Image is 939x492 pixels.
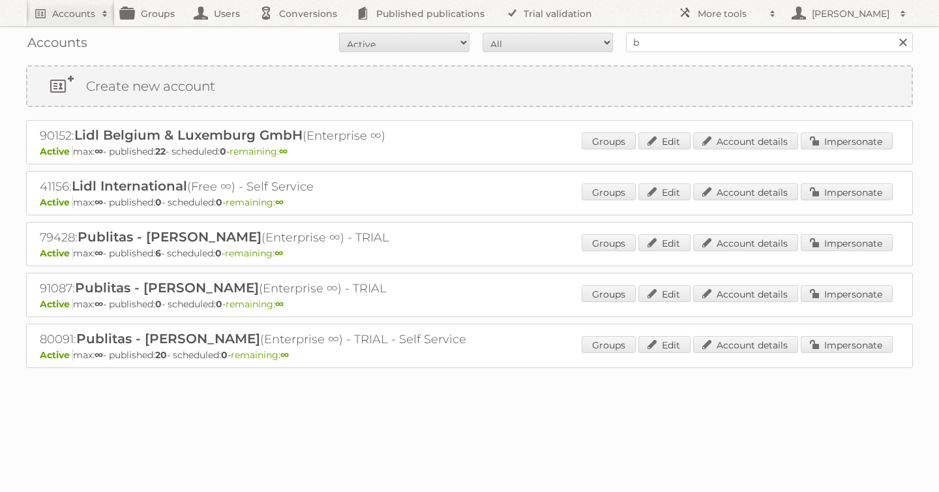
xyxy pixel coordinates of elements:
a: Account details [693,336,798,353]
span: Lidl International [72,178,187,194]
p: max: - published: - scheduled: - [40,196,899,208]
a: Groups [582,336,636,353]
strong: 6 [155,247,161,259]
strong: ∞ [95,247,103,259]
span: Active [40,146,73,157]
span: remaining: [225,247,283,259]
span: Active [40,349,73,361]
strong: ∞ [95,146,103,157]
strong: ∞ [95,349,103,361]
a: Account details [693,183,798,200]
span: Publitas - [PERSON_NAME] [78,229,261,245]
strong: 0 [221,349,228,361]
a: Impersonate [801,285,893,302]
a: Impersonate [801,183,893,200]
span: remaining: [230,146,288,157]
p: max: - published: - scheduled: - [40,298,899,310]
span: Active [40,298,73,310]
strong: ∞ [275,298,284,310]
strong: 22 [155,146,166,157]
a: Edit [638,336,691,353]
h2: [PERSON_NAME] [809,7,893,20]
span: Active [40,247,73,259]
strong: 0 [155,196,162,208]
a: Account details [693,285,798,302]
a: Edit [638,132,691,149]
a: Edit [638,285,691,302]
a: Edit [638,234,691,251]
strong: ∞ [280,349,289,361]
p: max: - published: - scheduled: - [40,247,899,259]
strong: 0 [215,247,222,259]
span: Publitas - [PERSON_NAME] [76,331,260,346]
strong: 0 [220,146,226,157]
strong: 0 [216,298,222,310]
a: Edit [638,183,691,200]
strong: ∞ [279,146,288,157]
a: Create new account [27,67,912,106]
strong: 0 [155,298,162,310]
strong: 0 [216,196,222,208]
h2: 91087: (Enterprise ∞) - TRIAL [40,280,496,297]
h2: 41156: (Free ∞) - Self Service [40,178,496,195]
span: remaining: [226,298,284,310]
strong: ∞ [95,298,103,310]
a: Groups [582,132,636,149]
a: Impersonate [801,336,893,353]
strong: ∞ [275,247,283,259]
h2: 79428: (Enterprise ∞) - TRIAL [40,229,496,246]
span: Lidl Belgium & Luxemburg GmbH [74,127,303,143]
a: Groups [582,183,636,200]
h2: 90152: (Enterprise ∞) [40,127,496,144]
a: Impersonate [801,234,893,251]
a: Groups [582,234,636,251]
span: Publitas - [PERSON_NAME] [75,280,259,296]
h2: More tools [698,7,763,20]
strong: 20 [155,349,167,361]
span: remaining: [226,196,284,208]
p: max: - published: - scheduled: - [40,146,899,157]
p: max: - published: - scheduled: - [40,349,899,361]
span: remaining: [231,349,289,361]
a: Account details [693,132,798,149]
h2: 80091: (Enterprise ∞) - TRIAL - Self Service [40,331,496,348]
strong: ∞ [95,196,103,208]
a: Account details [693,234,798,251]
a: Impersonate [801,132,893,149]
h2: Accounts [52,7,95,20]
span: Active [40,196,73,208]
a: Groups [582,285,636,302]
strong: ∞ [275,196,284,208]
